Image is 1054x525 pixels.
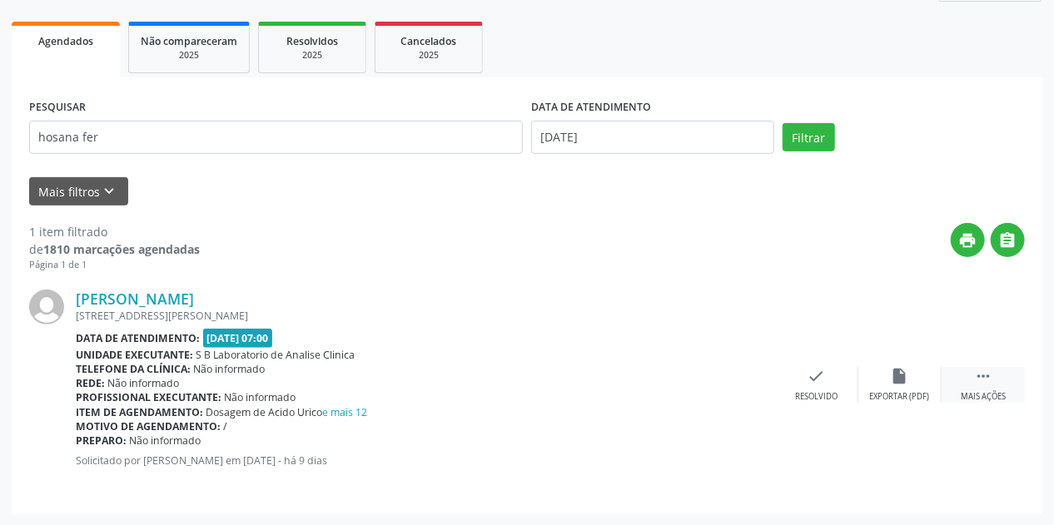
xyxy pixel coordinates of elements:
span: Dosagem de Acido Urico [206,405,368,419]
span: Agendados [38,34,93,48]
span: Não informado [108,376,180,390]
div: Exportar (PDF) [870,391,930,403]
a: e mais 12 [323,405,368,419]
label: PESQUISAR [29,95,86,121]
b: Item de agendamento: [76,405,203,419]
i:  [999,231,1017,250]
span: [DATE] 07:00 [203,329,273,348]
div: 1 item filtrado [29,223,200,240]
button: print [951,223,985,257]
div: 2025 [387,49,470,62]
b: Unidade executante: [76,348,193,362]
label: DATA DE ATENDIMENTO [531,95,651,121]
span: Não informado [225,390,296,404]
div: de [29,240,200,258]
input: Selecione um intervalo [531,121,774,154]
span: S B Laboratorio de Analise Clinica [196,348,355,362]
span: Não informado [194,362,266,376]
span: Não informado [130,433,201,448]
b: Telefone da clínica: [76,362,191,376]
button:  [991,223,1025,257]
div: Resolvido [795,391,838,403]
b: Rede: [76,376,105,390]
b: Profissional executante: [76,390,221,404]
strong: 1810 marcações agendadas [43,241,200,257]
div: 2025 [141,49,237,62]
b: Data de atendimento: [76,331,200,345]
img: img [29,290,64,324]
input: Nome, CNS [29,121,523,154]
span: Resolvidos [286,34,338,48]
span: Cancelados [401,34,457,48]
div: Mais ações [961,391,1006,403]
div: Página 1 de 1 [29,258,200,272]
div: 2025 [271,49,354,62]
b: Preparo: [76,433,127,448]
a: [PERSON_NAME] [76,290,194,308]
i: keyboard_arrow_down [101,182,119,201]
button: Filtrar [783,123,835,151]
p: Solicitado por [PERSON_NAME] em [DATE] - há 9 dias [76,453,775,468]
b: Motivo de agendamento: [76,419,221,433]
i:  [974,367,992,385]
i: insert_drive_file [891,367,909,385]
button: Mais filtroskeyboard_arrow_down [29,177,128,206]
i: print [959,231,977,250]
span: / [224,419,228,433]
i: check [808,367,826,385]
span: Não compareceram [141,34,237,48]
div: [STREET_ADDRESS][PERSON_NAME] [76,309,775,323]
